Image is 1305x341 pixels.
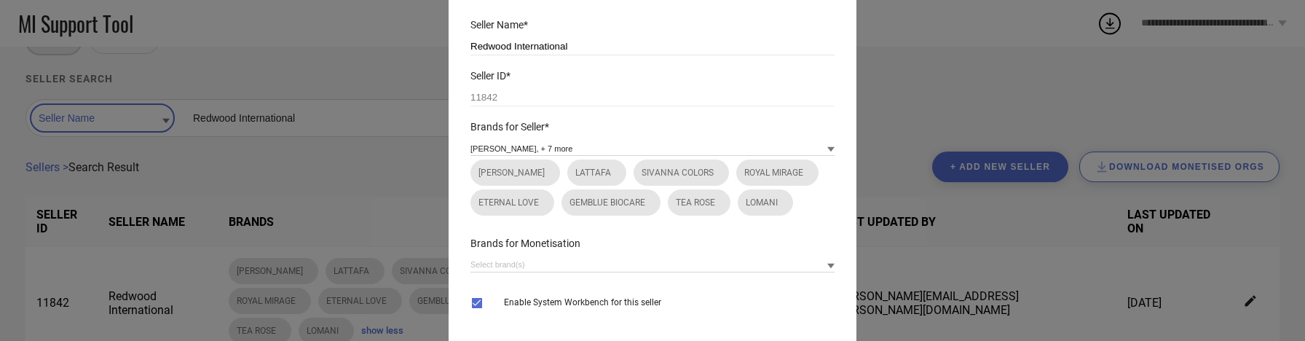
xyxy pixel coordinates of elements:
span: ETERNAL LOVE [478,197,546,208]
div: Seller ID* [470,70,835,82]
span: GEMBLUE BIOCARE [569,197,652,208]
div: Brands for Seller* [470,121,835,133]
input: Select brand(s) [470,257,835,273]
div: Brands for Monetisation [470,238,835,249]
input: Add seller name here [470,38,835,55]
span: LATTAFA [575,168,618,178]
span: SIVANNA COLORS [642,168,721,178]
span: TEA ROSE [676,197,722,208]
input: Add seller id here (numbers only) [470,89,835,106]
div: Seller Name* [470,19,835,31]
span: LOMANI [746,197,785,208]
span: Enable System Workbench for this seller [504,297,661,307]
span: [PERSON_NAME] [478,168,552,178]
span: ROYAL MIRAGE [744,168,811,178]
